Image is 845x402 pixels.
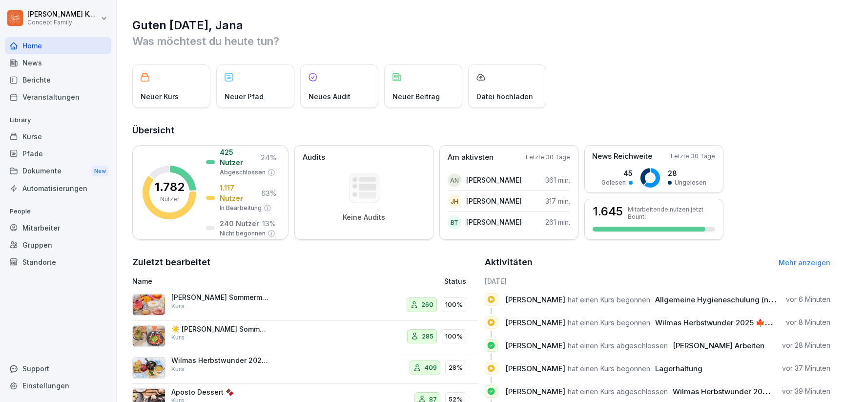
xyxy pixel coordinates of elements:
[132,294,165,316] img: mla6ztkbqxmt5u1yo17s10fz.png
[5,236,111,254] a: Gruppen
[132,352,478,384] a: Wilmas Herbstwunder 2025 🍁🍂🪄Kurs40928%
[568,318,650,327] span: hat einen Kurs begonnen
[505,341,565,350] span: [PERSON_NAME]
[5,162,111,180] a: DokumenteNew
[673,387,801,396] span: Wilmas Herbstwunder 2025 🍁🍂🪄
[779,258,830,267] a: Mehr anzeigen
[568,364,650,373] span: hat einen Kurs begonnen
[220,147,258,168] p: 425 Nutzer
[655,364,702,373] span: Lagerhaltung
[171,293,269,302] p: [PERSON_NAME] Sommermärchen 2025 - Getränke
[262,218,276,229] p: 13 %
[27,19,99,26] p: Concept Family
[132,255,478,269] h2: Zuletzt bearbeitet
[171,302,185,311] p: Kurs
[5,219,111,236] a: Mitarbeiter
[476,91,533,102] p: Datei hochladen
[505,295,565,304] span: [PERSON_NAME]
[392,91,440,102] p: Neuer Beitrag
[92,166,108,177] div: New
[261,188,276,198] p: 63 %
[782,363,830,373] p: vor 37 Minuten
[303,152,325,163] p: Audits
[261,152,276,163] p: 24 %
[309,91,350,102] p: Neues Audit
[449,363,463,373] p: 28%
[171,356,269,365] p: Wilmas Herbstwunder 2025 🍁🍂🪄
[220,183,258,203] p: 1.117 Nutzer
[5,37,111,54] a: Home
[628,206,715,220] p: Mitarbeitende nutzen jetzt Bounti
[5,162,111,180] div: Dokumente
[466,196,522,206] p: [PERSON_NAME]
[132,124,830,137] h2: Übersicht
[5,88,111,106] div: Veranstaltungen
[505,318,565,327] span: [PERSON_NAME]
[132,321,478,353] a: ☀️ [PERSON_NAME] Sommermärchen 2025 - SpeisenKurs285100%
[505,387,565,396] span: [PERSON_NAME]
[782,340,830,350] p: vor 28 Minuten
[655,318,783,327] span: Wilmas Herbstwunder 2025 🍁🍂🪄
[485,255,533,269] h2: Aktivitäten
[155,181,185,193] p: 1.782
[5,145,111,162] a: Pfade
[132,325,165,347] img: vxey3jhup7ci568mo7dyx3an.png
[5,54,111,71] a: News
[220,204,262,212] p: In Bearbeitung
[225,91,264,102] p: Neuer Pfad
[448,194,461,208] div: JH
[5,128,111,145] a: Kurse
[448,173,461,187] div: AN
[668,168,706,178] p: 28
[592,151,652,162] p: News Reichweite
[5,377,111,394] a: Einstellungen
[171,365,185,374] p: Kurs
[485,276,830,286] h6: [DATE]
[5,360,111,377] div: Support
[5,204,111,219] p: People
[545,217,570,227] p: 261 min.
[343,213,385,222] p: Keine Audits
[448,152,494,163] p: Am aktivsten
[132,276,347,286] p: Name
[422,332,433,341] p: 285
[466,175,522,185] p: [PERSON_NAME]
[601,178,626,187] p: Gelesen
[5,180,111,197] a: Automatisierungen
[568,341,668,350] span: hat einen Kurs abgeschlossen
[545,175,570,185] p: 361 min.
[786,295,830,304] p: vor 6 Minuten
[132,33,830,49] p: Was möchtest du heute tun?
[448,215,461,229] div: BT
[5,112,111,128] p: Library
[5,71,111,88] div: Berichte
[786,317,830,327] p: vor 8 Minuten
[655,295,819,304] span: Allgemeine Hygieneschulung (nach LMHV §4)
[424,363,437,373] p: 409
[171,333,185,342] p: Kurs
[141,91,179,102] p: Neuer Kurs
[132,289,478,321] a: [PERSON_NAME] Sommermärchen 2025 - GetränkeKurs260100%
[421,300,433,310] p: 260
[526,153,570,162] p: Letzte 30 Tage
[601,168,633,178] p: 45
[545,196,570,206] p: 317 min.
[27,10,99,19] p: [PERSON_NAME] Komarov
[171,388,269,397] p: Aposto Dessert 🍫
[445,300,463,310] p: 100%
[505,364,565,373] span: [PERSON_NAME]
[445,332,463,341] p: 100%
[220,218,259,229] p: 240 Nutzer
[132,357,165,379] img: v746e0paqtf9obk4lsso3w1h.png
[675,178,706,187] p: Ungelesen
[5,254,111,271] a: Standorte
[673,341,764,350] span: [PERSON_NAME] Arbeiten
